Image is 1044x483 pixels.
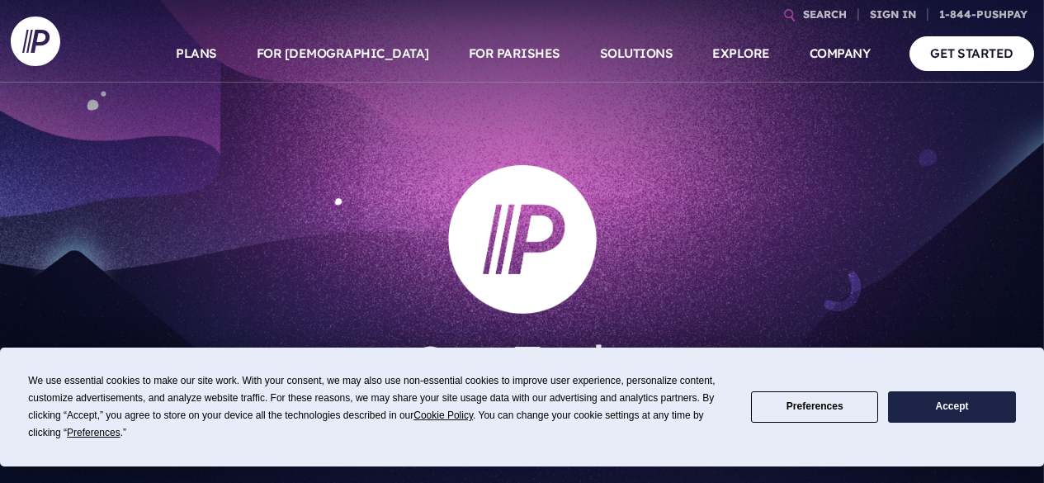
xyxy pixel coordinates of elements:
[909,36,1034,70] a: GET STARTED
[67,427,120,438] span: Preferences
[469,25,560,83] a: FOR PARISHES
[176,25,217,83] a: PLANS
[600,25,673,83] a: SOLUTIONS
[280,320,765,466] h1: Our Tech. Your Heart.
[712,25,770,83] a: EXPLORE
[28,372,731,442] div: We use essential cookies to make our site work. With your consent, we may also use non-essential ...
[257,25,429,83] a: FOR [DEMOGRAPHIC_DATA]
[810,25,871,83] a: COMPANY
[888,391,1015,424] button: Accept
[751,391,878,424] button: Preferences
[413,410,473,421] span: Cookie Policy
